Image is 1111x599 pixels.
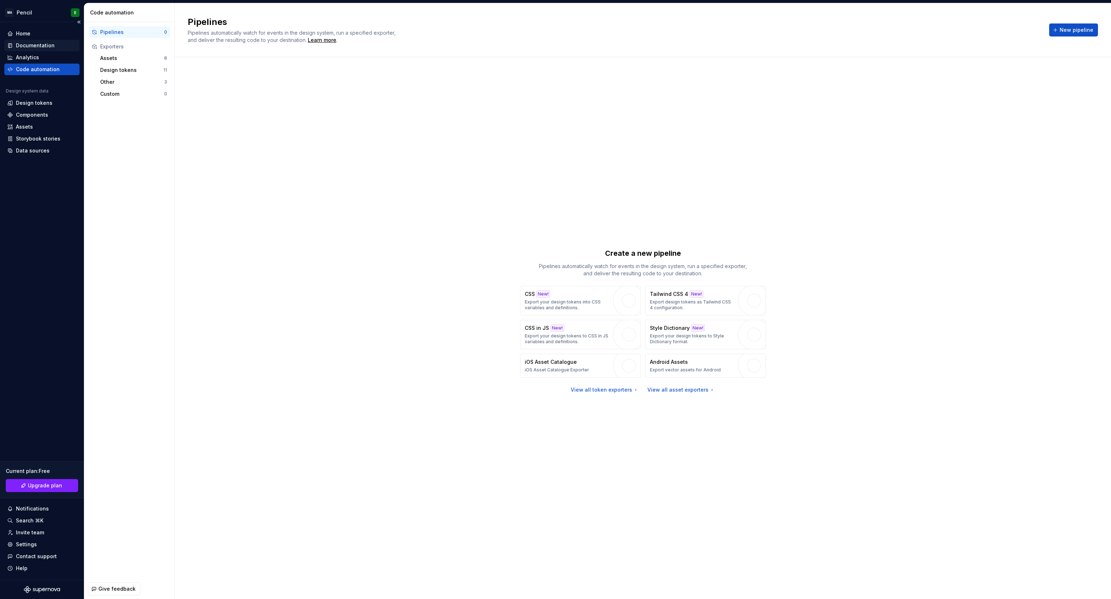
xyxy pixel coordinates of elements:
[164,91,167,97] div: 0
[74,10,76,16] div: E
[16,147,50,154] div: Data sources
[97,88,170,100] button: Custom0
[188,30,397,43] span: Pipelines automatically watch for events in the design system, run a specified exporter, and deli...
[525,333,609,345] p: Export your design tokens to CSS in JS variables and definitions.
[520,320,641,349] button: CSS in JSNew!Export your design tokens to CSS in JS variables and definitions.
[536,290,550,298] div: New!
[525,358,577,366] p: iOS Asset Catalogue
[16,66,60,73] div: Code automation
[16,135,60,142] div: Storybook stories
[650,290,688,298] p: Tailwind CSS 4
[16,529,44,536] div: Invite team
[16,54,39,61] div: Analytics
[100,55,164,62] div: Assets
[17,9,32,16] div: Pencil
[16,111,48,118] div: Components
[16,553,57,560] div: Contact support
[690,290,703,298] div: New!
[16,541,37,548] div: Settings
[4,145,80,156] a: Data sources
[4,563,80,574] button: Help
[645,320,766,349] button: Style DictionaryNew!Export your design tokens to Style Dictionary format.
[16,505,49,512] div: Notifications
[571,386,639,393] a: View all token exporters
[525,290,535,298] p: CSS
[16,30,30,37] div: Home
[6,479,78,492] button: Upgrade plan
[520,286,641,315] button: CSSNew!Export your design tokens into CSS variables and definitions.
[650,324,690,332] p: Style Dictionary
[645,354,766,378] button: Android AssetsExport vector assets for Android
[164,79,167,85] div: 3
[16,517,43,524] div: Search ⌘K
[4,133,80,145] a: Storybook stories
[16,42,55,49] div: Documentation
[1060,26,1093,34] span: New pipeline
[16,123,33,130] div: Assets
[525,367,589,373] p: iOS Asset Catalogue Exporter
[525,299,609,311] p: Export your design tokens into CSS variables and definitions.
[16,99,52,107] div: Design tokens
[163,67,167,73] div: 11
[647,386,715,393] a: View all asset exporters
[28,482,62,489] span: Upgrade plan
[98,585,136,592] span: Give feedback
[650,333,735,345] p: Export your design tokens to Style Dictionary format.
[6,467,78,475] div: Current plan : Free
[164,29,167,35] div: 0
[645,286,766,315] button: Tailwind CSS 4New!Export design tokens as Tailwind CSS 4 configuration.
[97,52,170,64] button: Assets8
[650,367,721,373] p: Export vector assets for Android
[4,551,80,562] button: Contact support
[89,26,170,38] button: Pipelines0
[100,90,164,98] div: Custom
[24,586,60,593] svg: Supernova Logo
[4,28,80,39] a: Home
[535,263,752,277] p: Pipelines automatically watch for events in the design system, run a specified exporter, and deli...
[4,503,80,514] button: Notifications
[97,64,170,76] button: Design tokens11
[4,52,80,63] a: Analytics
[691,324,705,332] div: New!
[100,66,163,74] div: Design tokens
[1049,23,1098,36] button: New pipeline
[100,78,164,86] div: Other
[605,248,681,258] p: Create a new pipeline
[307,38,337,43] span: .
[5,8,14,17] div: MA
[650,358,688,366] p: Android Assets
[164,55,167,61] div: 8
[4,527,80,538] a: Invite team
[97,76,170,88] button: Other3
[550,324,564,332] div: New!
[4,97,80,109] a: Design tokens
[100,43,167,50] div: Exporters
[4,121,80,133] a: Assets
[4,109,80,121] a: Components
[16,565,27,572] div: Help
[100,29,164,36] div: Pipelines
[88,582,140,595] button: Give feedback
[308,36,336,44] a: Learn more
[520,354,641,378] button: iOS Asset CatalogueiOS Asset Catalogue Exporter
[4,515,80,526] button: Search ⌘K
[188,16,1040,28] h2: Pipelines
[4,64,80,75] a: Code automation
[6,88,48,94] div: Design system data
[4,40,80,51] a: Documentation
[525,324,549,332] p: CSS in JS
[4,539,80,550] a: Settings
[650,299,735,311] p: Export design tokens as Tailwind CSS 4 configuration.
[1,5,82,20] button: MAPencilE
[74,17,84,27] button: Collapse sidebar
[90,9,171,16] div: Code automation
